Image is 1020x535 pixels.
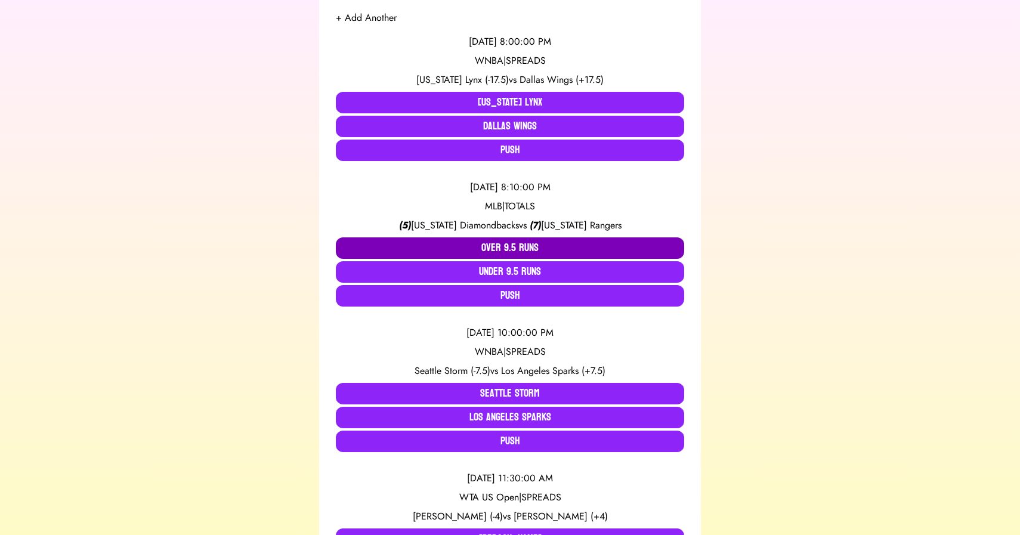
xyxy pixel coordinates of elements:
[336,407,684,428] button: Los Angeles Sparks
[399,218,411,232] span: ( 5 )
[411,218,519,232] span: [US_STATE] Diamondbacks
[416,73,509,86] span: [US_STATE] Lynx (-17.5)
[541,218,622,232] span: [US_STATE] Rangers
[336,92,684,113] button: [US_STATE] Lynx
[336,73,684,87] div: vs
[501,364,605,378] span: Los Angeles Sparks (+7.5)
[336,326,684,340] div: [DATE] 10:00:00 PM
[336,471,684,485] div: [DATE] 11:30:00 AM
[530,218,541,232] span: ( 7 )
[336,35,684,49] div: [DATE] 8:00:00 PM
[336,116,684,137] button: Dallas Wings
[336,509,684,524] div: vs
[336,364,684,378] div: vs
[336,237,684,259] button: Over 9.5 Runs
[336,218,684,233] div: vs
[413,509,503,523] span: [PERSON_NAME] (-4)
[514,509,608,523] span: [PERSON_NAME] (+4)
[520,73,604,86] span: Dallas Wings (+17.5)
[336,54,684,68] div: WNBA | SPREADS
[336,490,684,505] div: WTA US Open | SPREADS
[336,285,684,307] button: Push
[336,11,397,25] button: + Add Another
[415,364,490,378] span: Seattle Storm (-7.5)
[336,431,684,452] button: Push
[336,140,684,161] button: Push
[336,180,684,194] div: [DATE] 8:10:00 PM
[336,261,684,283] button: Under 9.5 Runs
[336,383,684,404] button: Seattle Storm
[336,199,684,214] div: MLB | TOTALS
[336,345,684,359] div: WNBA | SPREADS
